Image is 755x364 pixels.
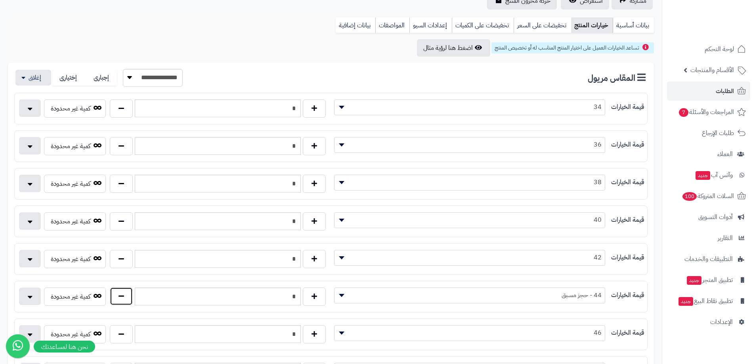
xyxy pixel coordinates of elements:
label: قيمة الخيارات [611,215,644,225]
a: المراجعات والأسئلة7 [667,103,750,122]
span: 7 [679,108,688,117]
span: التطبيقات والخدمات [684,253,733,265]
a: العملاء [667,145,750,164]
a: أدوات التسويق [667,208,750,227]
a: طلبات الإرجاع [667,124,750,143]
label: إجبارى [85,70,117,86]
span: السلات المتروكة [682,191,734,202]
span: 46 [334,327,605,339]
a: بيانات إضافية [336,17,375,33]
span: المراجعات والأسئلة [678,107,734,118]
span: التقارير [718,233,733,244]
a: تطبيق نقاط البيعجديد [667,292,750,311]
span: وآتس آب [695,170,733,181]
span: أدوات التسويق [698,212,733,223]
span: العملاء [717,149,733,160]
img: logo-2.png [701,22,747,39]
span: الطلبات [716,86,734,97]
a: الإعدادات [667,313,750,332]
label: قيمة الخيارات [611,140,644,149]
a: تخفيضات على السعر [514,17,571,33]
span: الأقسام والمنتجات [690,65,734,76]
a: الطلبات [667,82,750,101]
span: تطبيق نقاط البيع [678,295,733,307]
a: إعدادات السيو [409,17,452,33]
a: التقارير [667,229,750,248]
span: 38 [334,176,605,188]
span: 40 [334,212,605,228]
a: وآتس آبجديد [667,166,750,185]
label: إختيارى [52,70,85,86]
label: قيمة الخيارات [611,103,644,112]
span: 42 [334,252,605,263]
label: قيمة الخيارات [611,328,644,337]
label: قيمة الخيارات [611,291,644,300]
span: 36 [334,139,605,151]
span: 46 [334,325,605,341]
span: تطبيق المتجر [686,274,733,286]
span: 42 [334,250,605,266]
a: لوحة التحكم [667,40,750,59]
button: اضغط هنا لرؤية مثال [417,39,490,57]
span: 36 [334,137,605,153]
span: جديد [696,171,710,180]
span: 34 [334,101,605,113]
a: المواصفات [375,17,409,33]
a: خيارات المنتج [571,17,613,33]
a: التطبيقات والخدمات [667,250,750,269]
h3: المقاس مريول [588,72,648,83]
a: تخفيضات على الكميات [452,17,514,33]
span: 44 - حجز مسبق [334,288,605,303]
span: 100 [682,192,697,201]
span: جديد [687,276,701,285]
span: الإعدادات [710,316,733,328]
label: قيمة الخيارات [611,178,644,187]
span: 38 [334,175,605,191]
span: 34 [334,99,605,115]
span: لوحة التحكم [705,44,734,55]
a: تطبيق المتجرجديد [667,271,750,290]
label: قيمة الخيارات [611,253,644,262]
span: طلبات الإرجاع [702,128,734,139]
a: بيانات أساسية [613,17,654,33]
a: السلات المتروكة100 [667,187,750,206]
span: 44 - حجز مسبق [334,289,605,301]
span: 40 [334,214,605,226]
span: تساعد الخيارات العميل على اختيار المنتج المناسب له أو تخصيص المنتج [495,44,639,52]
span: جديد [679,297,693,306]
